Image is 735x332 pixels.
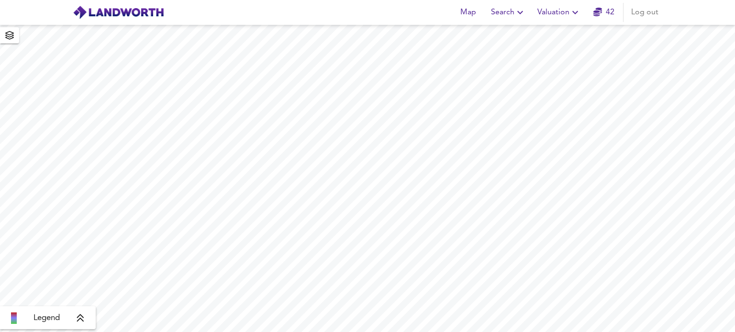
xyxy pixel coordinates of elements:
img: logo [73,5,164,20]
button: 42 [589,3,619,22]
a: 42 [593,6,614,19]
span: Valuation [537,6,581,19]
button: Valuation [534,3,585,22]
span: Search [491,6,526,19]
span: Log out [631,6,658,19]
button: Search [487,3,530,22]
button: Map [453,3,483,22]
span: Legend [33,312,60,324]
span: Map [457,6,479,19]
button: Log out [627,3,662,22]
